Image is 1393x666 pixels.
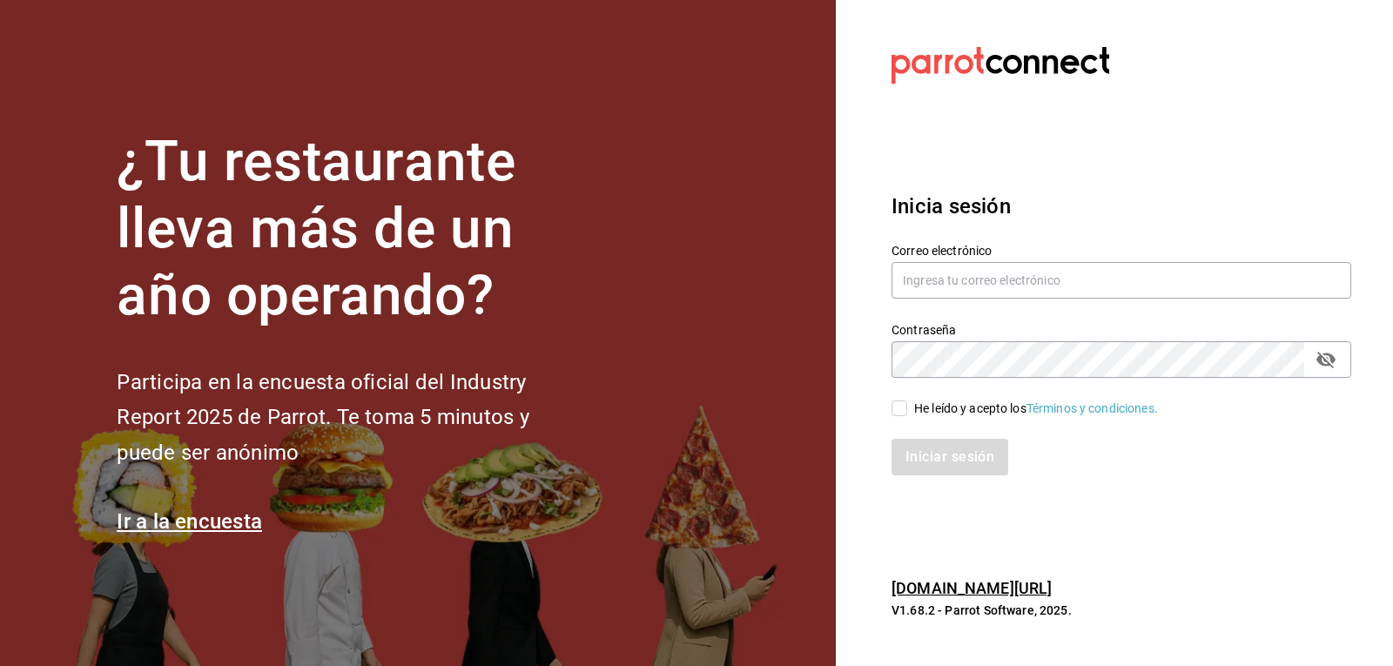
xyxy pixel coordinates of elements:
input: Ingresa tu correo electrónico [892,262,1351,299]
button: passwordField [1311,345,1341,374]
p: V1.68.2 - Parrot Software, 2025. [892,602,1351,619]
label: Contraseña [892,324,1351,336]
a: [DOMAIN_NAME][URL] [892,579,1052,597]
h1: ¿Tu restaurante lleva más de un año operando? [117,129,587,329]
div: He leído y acepto los [914,400,1158,418]
a: Ir a la encuesta [117,509,262,534]
h3: Inicia sesión [892,191,1351,222]
h2: Participa en la encuesta oficial del Industry Report 2025 de Parrot. Te toma 5 minutos y puede se... [117,365,587,471]
label: Correo electrónico [892,245,1351,257]
a: Términos y condiciones. [1026,401,1158,415]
